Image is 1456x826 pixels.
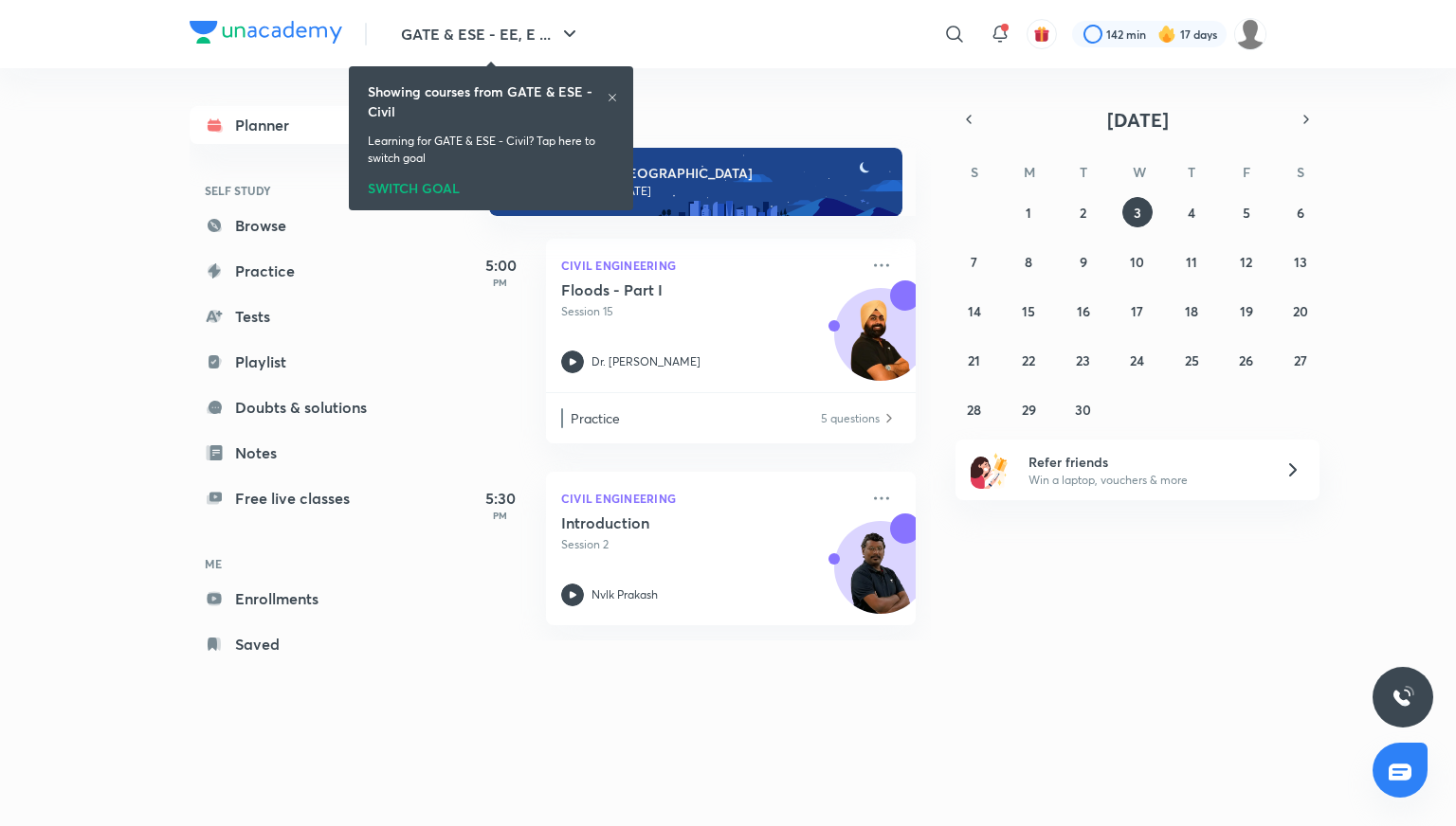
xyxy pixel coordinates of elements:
[1186,253,1197,271] abbr: September 11, 2025
[463,277,538,288] p: PM
[1133,163,1146,181] abbr: Wednesday
[971,163,978,181] abbr: Sunday
[1122,296,1153,326] button: September 17, 2025
[1022,351,1035,369] abbr: September 22, 2025
[190,297,409,335] a: Tests
[1013,345,1044,375] button: September 22, 2025
[1240,302,1253,320] abbr: September 19, 2025
[1013,246,1044,277] button: September 8, 2025
[1024,163,1035,181] abbr: Monday
[1122,246,1153,277] button: September 10, 2025
[390,15,592,53] button: GATE & ESE - EE, E ...
[982,106,1293,133] button: [DATE]
[1026,204,1031,222] abbr: September 1, 2025
[1022,302,1035,320] abbr: September 15, 2025
[1080,253,1087,271] abbr: September 9, 2025
[1077,302,1090,320] abbr: September 16, 2025
[1131,302,1143,320] abbr: September 17, 2025
[821,408,880,428] p: 5 questions
[489,106,935,129] h4: [DATE]
[1068,296,1099,326] button: September 16, 2025
[971,451,1009,489] img: referral
[1122,345,1153,375] button: September 24, 2025
[561,536,859,553] p: Session 2
[1027,19,1057,49] button: avatar
[1231,246,1262,277] button: September 12, 2025
[1294,253,1307,271] abbr: September 13, 2025
[463,487,538,510] h5: 5:30
[968,302,981,320] abbr: September 14, 2025
[1022,401,1036,419] abbr: September 29, 2025
[835,298,926,389] img: Avatar
[959,296,990,326] button: September 14, 2025
[463,254,538,277] h5: 5:00
[190,548,409,580] h6: ME
[190,388,409,426] a: Doubts & solutions
[1176,345,1207,375] button: September 25, 2025
[1028,472,1262,489] p: Win a laptop, vouchers & more
[1294,351,1307,369] abbr: September 27, 2025
[882,408,897,428] img: Practice available
[1080,163,1087,181] abbr: Tuesday
[190,206,409,244] a: Browse
[190,252,409,290] a: Practice
[1234,18,1266,50] img: Rahul KD
[1231,197,1262,227] button: September 5, 2025
[519,165,885,182] h6: Good evening, [GEOGRAPHIC_DATA]
[959,246,990,277] button: September 7, 2025
[968,351,980,369] abbr: September 21, 2025
[519,184,885,199] p: You have 2 events [DATE]
[1239,351,1253,369] abbr: September 26, 2025
[1297,163,1304,181] abbr: Saturday
[571,408,819,428] p: Practice
[959,394,990,424] button: September 28, 2025
[561,303,859,320] p: Session 15
[190,106,409,144] a: Planner
[1188,163,1195,181] abbr: Thursday
[489,148,902,216] img: evening
[1033,26,1050,43] img: avatar
[1076,351,1090,369] abbr: September 23, 2025
[971,253,977,271] abbr: September 7, 2025
[1075,401,1091,419] abbr: September 30, 2025
[190,625,409,663] a: Saved
[561,280,797,299] h5: Floods - Part I
[1285,197,1316,227] button: September 6, 2025
[1025,253,1032,271] abbr: September 8, 2025
[1122,197,1153,227] button: September 3, 2025
[561,513,797,532] h5: Introduction
[190,174,409,206] h6: SELF STUDY
[591,353,701,370] p: Dr. [PERSON_NAME]
[1392,686,1414,709] img: ttu
[1297,204,1304,222] abbr: September 6, 2025
[1068,246,1099,277] button: September 9, 2025
[190,479,409,517] a: Free live classes
[1293,302,1308,320] abbr: September 20, 2025
[1134,204,1141,222] abbr: September 3, 2025
[190,21,342,44] img: Company Logo
[1068,394,1099,424] button: September 30, 2025
[1107,107,1169,133] span: [DATE]
[967,401,981,419] abbr: September 28, 2025
[1130,351,1144,369] abbr: September 24, 2025
[1243,204,1250,222] abbr: September 5, 2025
[1231,345,1262,375] button: September 26, 2025
[1068,197,1099,227] button: September 2, 2025
[368,174,614,195] div: SWITCH GOAL
[835,531,926,622] img: Avatar
[1013,394,1044,424] button: September 29, 2025
[1028,452,1262,472] h6: Refer friends
[1188,204,1195,222] abbr: September 4, 2025
[561,487,859,510] p: Civil Engineering
[1285,246,1316,277] button: September 13, 2025
[1013,296,1044,326] button: September 15, 2025
[1176,197,1207,227] button: September 4, 2025
[1176,246,1207,277] button: September 11, 2025
[1285,345,1316,375] button: September 27, 2025
[959,345,990,375] button: September 21, 2025
[1013,197,1044,227] button: September 1, 2025
[1240,253,1252,271] abbr: September 12, 2025
[1080,204,1086,222] abbr: September 2, 2025
[1185,302,1198,320] abbr: September 18, 2025
[463,510,538,521] p: PM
